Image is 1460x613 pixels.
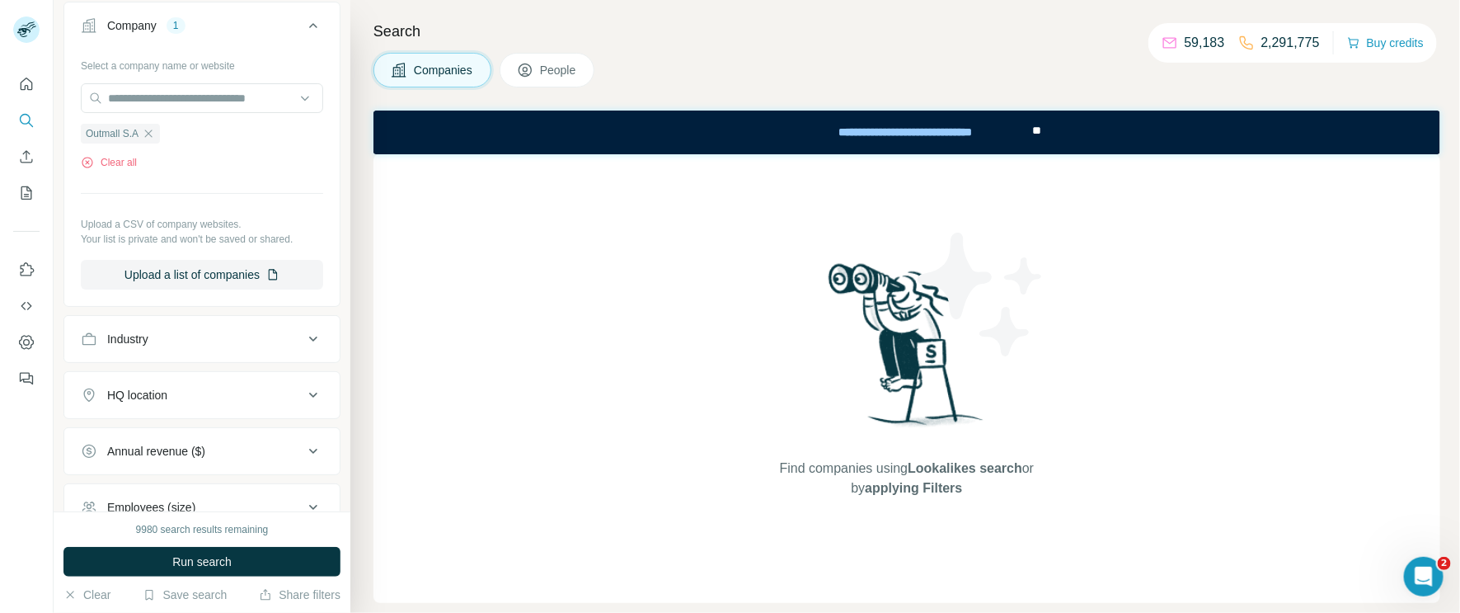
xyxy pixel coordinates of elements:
[81,52,323,73] div: Select a company name or website
[373,20,1440,43] h4: Search
[13,178,40,208] button: My lists
[107,331,148,347] div: Industry
[1404,557,1444,596] iframe: Intercom live chat
[81,217,323,232] p: Upload a CSV of company websites.
[107,17,157,34] div: Company
[13,291,40,321] button: Use Surfe API
[143,587,227,603] button: Save search
[13,328,40,357] button: Dashboard
[865,481,962,495] span: applying Filters
[81,260,323,290] button: Upload a list of companies
[172,554,232,570] span: Run search
[64,431,340,471] button: Annual revenue ($)
[540,62,578,78] span: People
[81,155,137,170] button: Clear all
[167,18,185,33] div: 1
[136,522,269,537] div: 9980 search results remaining
[414,62,474,78] span: Companies
[64,375,340,415] button: HQ location
[259,587,340,603] button: Share filters
[64,6,340,52] button: Company1
[13,255,40,285] button: Use Surfe on LinkedIn
[13,364,40,394] button: Feedback
[13,142,40,172] button: Enrich CSV
[1185,33,1225,53] p: 59,183
[107,387,167,403] div: HQ location
[107,499,195,516] div: Employees (size)
[64,319,340,359] button: Industry
[13,69,40,99] button: Quick start
[821,259,993,443] img: Surfe Illustration - Woman searching with binoculars
[1347,31,1424,54] button: Buy credits
[908,461,1022,475] span: Lookalikes search
[64,488,340,527] button: Employees (size)
[81,232,323,247] p: Your list is private and won't be saved or shared.
[1438,557,1451,570] span: 2
[107,443,205,460] div: Annual revenue ($)
[63,587,110,603] button: Clear
[13,106,40,135] button: Search
[63,547,340,577] button: Run search
[373,111,1440,154] iframe: Banner
[1261,33,1320,53] p: 2,291,775
[86,126,138,141] span: Outmall S.A
[907,220,1055,369] img: Surfe Illustration - Stars
[775,459,1039,498] span: Find companies using or by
